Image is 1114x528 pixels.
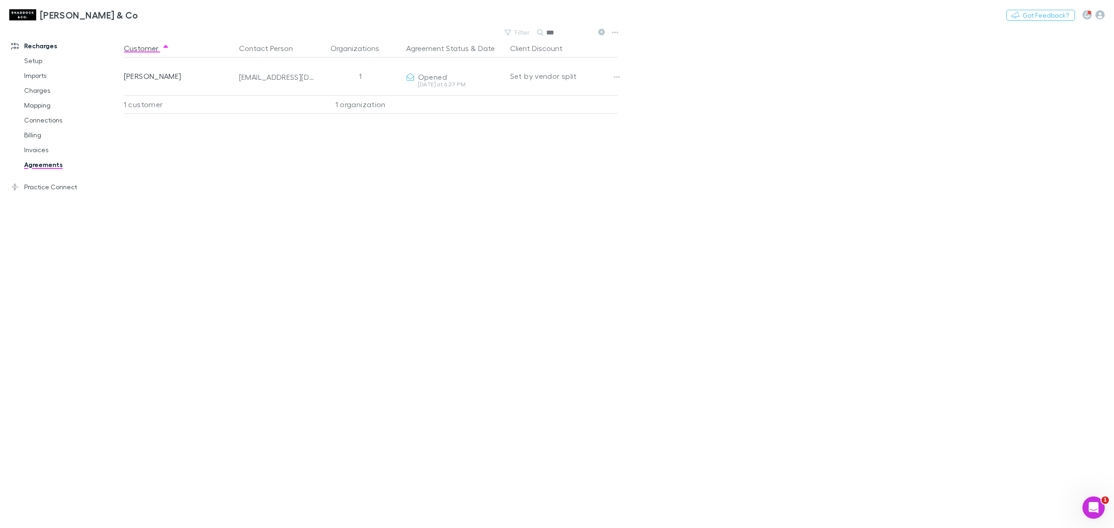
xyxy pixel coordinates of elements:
button: Agreement Status [406,39,469,58]
button: Got Feedback? [1006,10,1075,21]
button: Client Discount [510,39,574,58]
a: Connections [15,113,131,128]
div: 1 [319,58,402,95]
a: Mapping [15,98,131,113]
iframe: Intercom live chat [1082,496,1105,519]
img: Shaddock & Co's Logo [9,9,36,20]
button: Filter [500,27,535,38]
a: Recharges [2,39,131,53]
div: 1 customer [124,95,235,114]
div: [EMAIL_ADDRESS][DOMAIN_NAME] [239,72,315,82]
button: Date [478,39,495,58]
div: 1 organization [319,95,402,114]
div: Set by vendor split [510,58,618,95]
a: Charges [15,83,131,98]
a: Agreements [15,157,131,172]
button: Organizations [330,39,390,58]
div: & [406,39,503,58]
button: Contact Person [239,39,304,58]
span: 1 [1101,496,1109,504]
a: [PERSON_NAME] & Co [4,4,144,26]
a: Practice Connect [2,180,131,194]
span: Opened [418,72,447,81]
div: [PERSON_NAME] [124,58,232,95]
a: Invoices [15,142,131,157]
button: Customer [124,39,169,58]
a: Billing [15,128,131,142]
a: Imports [15,68,131,83]
a: Setup [15,53,131,68]
h3: [PERSON_NAME] & Co [40,9,138,20]
div: [DATE] at 6:27 PM [406,82,503,87]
